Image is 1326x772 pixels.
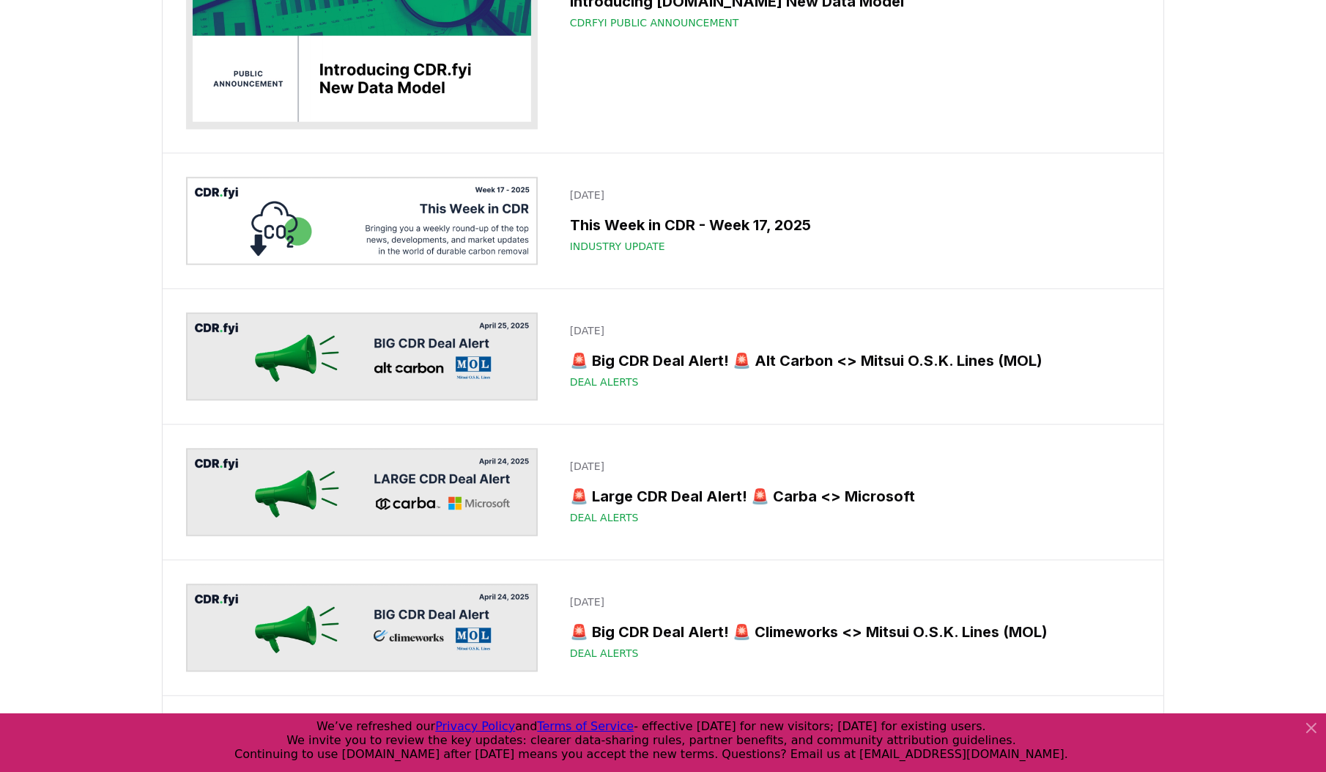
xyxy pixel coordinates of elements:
[186,584,538,672] img: 🚨 Big CDR Deal Alert! 🚨 Climeworks <> Mitsui O.S.K. Lines (MOL) blog post image
[570,485,1131,507] h3: 🚨 Large CDR Deal Alert! 🚨 Carba <> Microsoft
[570,459,1131,474] p: [DATE]
[570,621,1131,643] h3: 🚨 Big CDR Deal Alert! 🚨 Climeworks <> Mitsui O.S.K. Lines (MOL)
[570,595,1131,609] p: [DATE]
[186,448,538,536] img: 🚨 Large CDR Deal Alert! 🚨 Carba <> Microsoft blog post image
[570,239,665,254] span: Industry Update
[561,315,1140,398] a: [DATE]🚨 Big CDR Deal Alert! 🚨 Alt Carbon <> Mitsui O.S.K. Lines (MOL)Deal Alerts
[570,323,1131,338] p: [DATE]
[570,188,1131,202] p: [DATE]
[561,450,1140,534] a: [DATE]🚨 Large CDR Deal Alert! 🚨 Carba <> MicrosoftDeal Alerts
[570,350,1131,372] h3: 🚨 Big CDR Deal Alert! 🚨 Alt Carbon <> Mitsui O.S.K. Lines (MOL)
[570,15,739,30] span: CDRfyi Public Announcement
[561,586,1140,669] a: [DATE]🚨 Big CDR Deal Alert! 🚨 Climeworks <> Mitsui O.S.K. Lines (MOL)Deal Alerts
[570,646,639,661] span: Deal Alerts
[186,177,538,265] img: This Week in CDR - Week 17, 2025 blog post image
[570,375,639,389] span: Deal Alerts
[570,214,1131,236] h3: This Week in CDR - Week 17, 2025
[186,312,538,400] img: 🚨 Big CDR Deal Alert! 🚨 Alt Carbon <> Mitsui O.S.K. Lines (MOL) blog post image
[561,179,1140,262] a: [DATE]This Week in CDR - Week 17, 2025Industry Update
[570,510,639,525] span: Deal Alerts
